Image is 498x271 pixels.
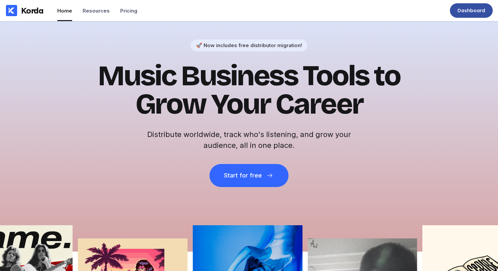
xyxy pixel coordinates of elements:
[57,8,72,14] div: Home
[83,8,110,14] div: Resources
[88,62,410,119] h1: Music Business Tools to Grow Your Career
[209,164,289,187] button: Start for free
[21,6,43,15] div: Korda
[144,129,354,151] h2: Distribute worldwide, track who's listening, and grow your audience, all in one place.
[450,3,493,18] a: Dashboard
[457,7,485,14] div: Dashboard
[196,42,302,48] div: 🚀 Now includes free distributor migration!
[224,172,262,179] div: Start for free
[120,8,137,14] div: Pricing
